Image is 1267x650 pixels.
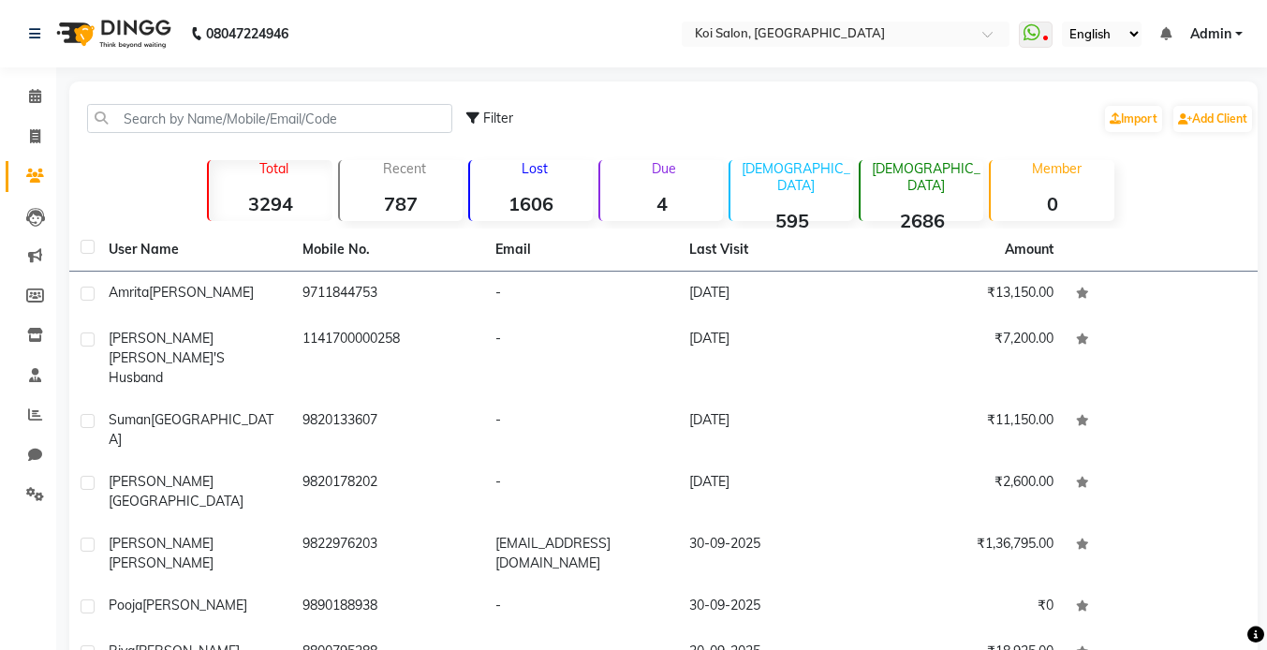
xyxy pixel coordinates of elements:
th: Email [484,229,678,272]
th: Mobile No. [291,229,485,272]
a: Import [1105,106,1162,132]
td: 30-09-2025 [678,584,872,630]
td: - [484,399,678,461]
strong: 0 [991,192,1113,215]
td: 9820133607 [291,399,485,461]
span: [PERSON_NAME] [149,284,254,301]
strong: 595 [730,209,853,232]
img: logo [48,7,176,60]
td: ₹13,150.00 [871,272,1065,318]
p: Due [604,160,723,177]
span: [PERSON_NAME]'s Husband [109,349,225,386]
p: [DEMOGRAPHIC_DATA] [738,160,853,194]
td: - [484,318,678,399]
td: 9890188938 [291,584,485,630]
iframe: chat widget [1188,575,1248,631]
td: [DATE] [678,461,872,523]
span: [GEOGRAPHIC_DATA] [109,411,273,448]
span: [PERSON_NAME] [109,554,214,571]
strong: 787 [340,192,463,215]
td: ₹11,150.00 [871,399,1065,461]
td: [EMAIL_ADDRESS][DOMAIN_NAME] [484,523,678,584]
input: Search by Name/Mobile/Email/Code [87,104,452,133]
p: Total [216,160,331,177]
td: 1141700000258 [291,318,485,399]
span: [PERSON_NAME] [109,473,214,490]
td: 9820178202 [291,461,485,523]
td: ₹7,200.00 [871,318,1065,399]
strong: 3294 [209,192,331,215]
td: ₹0 [871,584,1065,630]
a: Add Client [1173,106,1252,132]
th: Last Visit [678,229,872,272]
span: Filter [483,110,513,126]
td: [DATE] [678,399,872,461]
td: 9711844753 [291,272,485,318]
td: - [484,272,678,318]
span: [PERSON_NAME] [142,597,247,613]
th: Amount [994,229,1065,271]
span: Admin [1190,24,1231,44]
span: Suman [109,411,151,428]
p: Lost [478,160,593,177]
td: 30-09-2025 [678,523,872,584]
p: [DEMOGRAPHIC_DATA] [868,160,983,194]
td: [DATE] [678,272,872,318]
td: [DATE] [678,318,872,399]
strong: 1606 [470,192,593,215]
td: - [484,461,678,523]
td: ₹1,36,795.00 [871,523,1065,584]
td: - [484,584,678,630]
span: [GEOGRAPHIC_DATA] [109,493,243,510]
span: Amrita [109,284,149,301]
span: Pooja [109,597,142,613]
p: Recent [347,160,463,177]
span: [PERSON_NAME] [109,535,214,552]
td: ₹2,600.00 [871,461,1065,523]
strong: 2686 [861,209,983,232]
p: Member [998,160,1113,177]
th: User Name [97,229,291,272]
b: 08047224946 [206,7,288,60]
td: 9822976203 [291,523,485,584]
strong: 4 [600,192,723,215]
span: [PERSON_NAME] [109,330,214,347]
